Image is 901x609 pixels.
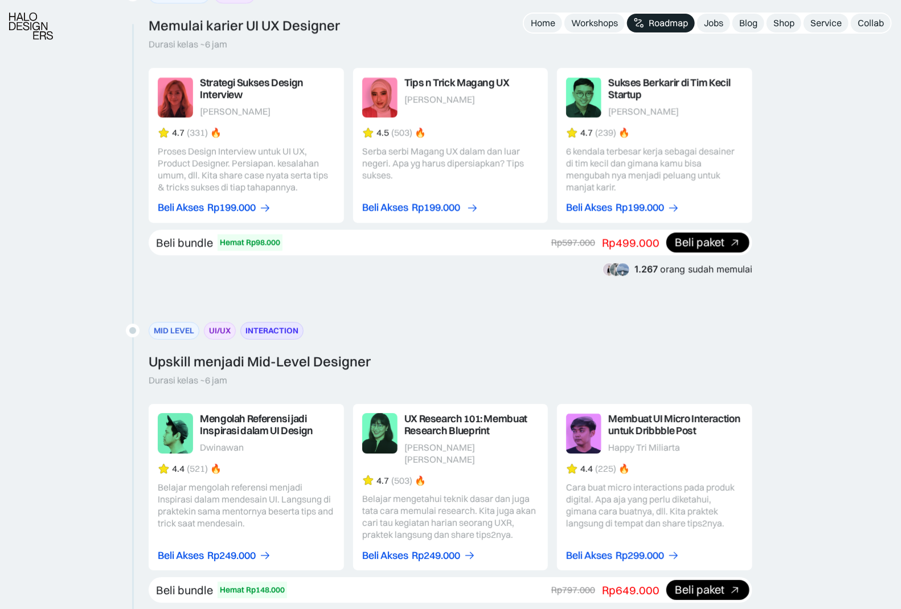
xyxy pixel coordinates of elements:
div: Strategi Sukses Design Interview [200,77,335,101]
div: (225) [595,463,616,475]
div: Rp199.000 [412,202,460,214]
div: Upskill menjadi Mid-Level Designer [149,353,371,370]
div: Memulai karier UI UX Designer [149,17,340,34]
div: INTERACTION [245,325,298,337]
div: Shop [773,17,794,29]
div: Proses Design Interview untuk UI UX, Product Designer. Persiapan. kesalahan umum, dll. Kita share... [158,145,335,193]
div: Home [531,17,555,29]
div: Beli paket [675,236,724,248]
div: Beli paket [675,584,724,596]
a: Beli AksesRp199.000 [566,202,679,214]
div: Hemat Rp148.000 [220,584,285,596]
div: 🔥 [415,126,426,138]
div: 4.4 [172,463,185,475]
div: 🔥 [210,126,222,138]
div: Beli bundle [156,235,213,250]
div: 🔥 [415,475,426,487]
div: Beli bundle [156,583,213,598]
a: Beli AksesRp299.000 [566,550,679,562]
div: Collab [858,17,884,29]
div: Rp199.000 [207,202,256,214]
div: Mengolah Referensi jadi Inspirasi dalam UI Design [200,413,335,437]
div: 4.7 [376,475,389,487]
div: Service [810,17,842,29]
div: 4.4 [580,463,593,475]
div: Beli Akses [158,202,204,214]
div: Belajar mengetahui teknik dasar dan juga tata cara memulai research. Kita juga akan cari tau kegi... [362,493,539,540]
div: Rp499.000 [602,235,660,250]
div: Dwinawan [200,442,244,453]
div: Beli Akses [158,550,204,562]
a: Beli bundleHemat Rp148.000Rp797.000Rp649.000Beli paket [149,577,752,603]
div: 🔥 [619,463,630,475]
a: Collab [851,14,891,32]
div: 6 kendala terbesar kerja sebagai desainer di tim kecil dan gimana kamu bisa mengubah nya menjadi ... [566,145,743,193]
div: Workshops [571,17,618,29]
div: Rp597.000 [551,236,595,248]
a: Shop [767,14,801,32]
div: Serba serbi Magang UX dalam dan luar negeri. Apa yg harus dipersiapkan? Tips sukses. [362,145,539,181]
div: (503) [391,126,412,138]
div: Membuat UI Micro Interaction untuk Dribbble Post [608,413,743,437]
a: Roadmap [627,14,695,32]
div: orang sudah memulai [634,264,752,275]
div: (521) [187,463,208,475]
span: 1.267 [634,263,658,275]
div: Rp249.000 [412,550,460,562]
div: 🔥 [619,126,630,138]
div: 4.7 [172,126,185,138]
div: Hemat Rp98.000 [220,236,280,248]
div: Rp797.000 [551,584,595,596]
a: Blog [732,14,764,32]
a: Home [524,14,562,32]
a: Beli AksesRp249.000 [158,550,271,562]
div: MID LEVEL [154,325,194,337]
div: Tips n Trick Magang UX [404,77,510,89]
div: UI/UX [209,325,231,337]
a: Beli AksesRp249.000 [362,550,476,562]
div: Rp649.000 [602,583,660,598]
div: Durasi kelas ~6 jam [149,374,227,386]
div: Sukses Berkarir di Tim Kecil Startup [608,77,743,101]
div: (503) [391,475,412,487]
div: Jobs [704,17,723,29]
a: Beli AksesRp199.000 [158,202,271,214]
div: Beli Akses [362,550,408,562]
a: Workshops [564,14,625,32]
a: Jobs [697,14,730,32]
div: (239) [595,126,616,138]
div: Belajar mengolah referensi menjadi Inspirasi dalam mendesain UI. Langsung di praktekin sama mento... [158,481,335,529]
div: 4.5 [376,126,389,138]
div: 🔥 [210,463,222,475]
a: Beli bundleHemat Rp98.000Rp597.000Rp499.000Beli paket [149,230,752,255]
div: Durasi kelas ~6 jam [149,38,227,50]
div: Rp249.000 [207,550,256,562]
div: [PERSON_NAME] [404,93,475,105]
div: Rp299.000 [616,550,664,562]
div: [PERSON_NAME] [200,105,271,117]
a: Beli AksesRp199.000 [362,202,476,214]
div: (331) [187,126,208,138]
div: 4.7 [580,126,593,138]
div: Beli Akses [362,202,408,214]
div: Beli Akses [566,202,612,214]
div: Beli Akses [566,550,612,562]
div: Blog [739,17,757,29]
div: Cara buat micro interactions pada produk digital. Apa aja yang perlu diketahui, gimana cara buatn... [566,481,743,529]
div: UX Research 101: Membuat Research Blueprint [404,413,539,437]
a: Service [804,14,849,32]
div: [PERSON_NAME] [PERSON_NAME] [404,442,539,465]
div: Roadmap [649,17,688,29]
div: [PERSON_NAME] [608,105,679,117]
div: Rp199.000 [616,202,664,214]
div: Happy Tri Miliarta [608,442,680,453]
